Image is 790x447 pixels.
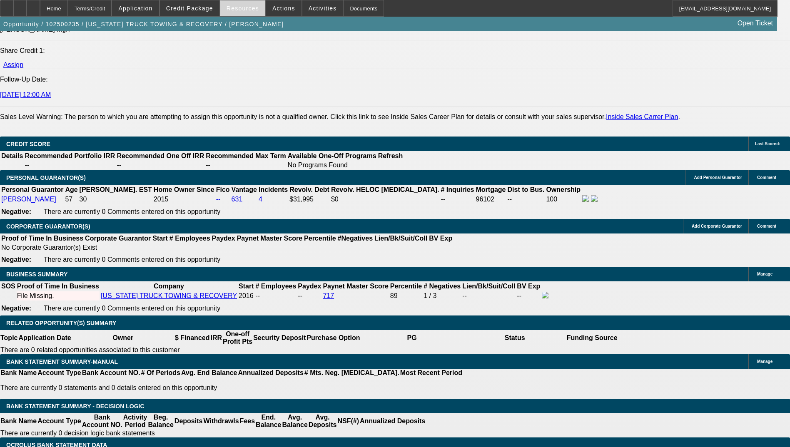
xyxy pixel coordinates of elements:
b: Dist to Bus. [508,186,545,193]
th: Avg. Deposits [308,413,337,429]
b: # Negatives [424,283,461,290]
img: facebook-icon.png [582,195,589,202]
td: -- [462,291,516,300]
td: No Corporate Guarantor(s) Exist [1,243,456,252]
td: 57 [65,195,78,204]
b: Fico [216,186,230,193]
b: Negative: [1,208,31,215]
b: BV Exp [429,235,452,242]
b: Paynet Master Score [237,235,302,242]
td: -- [205,161,287,169]
p: There are currently 0 statements and 0 details entered on this opportunity [0,384,462,392]
td: -- [440,195,474,204]
th: Avg. End Balance [181,369,238,377]
span: There are currently 0 Comments entered on this opportunity [44,305,220,312]
th: Refresh [378,152,404,160]
button: Actions [266,0,302,16]
th: Recommended Max Term [205,152,287,160]
span: CORPORATE GUARANTOR(S) [6,223,90,230]
th: Application Date [18,330,71,346]
td: No Programs Found [287,161,377,169]
td: 30 [79,195,152,204]
th: Beg. Balance [147,413,174,429]
td: 100 [546,195,581,204]
th: Purchase Option [306,330,360,346]
span: Activities [309,5,337,12]
span: Application [118,5,152,12]
th: Most Recent Period [400,369,463,377]
a: 631 [232,196,243,203]
div: 1 / 3 [424,292,461,300]
td: -- [297,291,321,300]
span: PERSONAL GUARANTOR(S) [6,174,86,181]
th: Security Deposit [253,330,306,346]
b: Company [154,283,184,290]
b: Percentile [304,235,336,242]
span: Last Scored: [755,142,780,146]
th: Activity Period [123,413,148,429]
span: There are currently 0 Comments entered on this opportunity [44,208,220,215]
td: $31,995 [289,195,330,204]
td: 2016 [238,291,254,300]
div: File Missing. [17,292,99,300]
span: There are currently 0 Comments entered on this opportunity [44,256,220,263]
th: Proof of Time In Business [1,234,84,243]
a: Assign [3,61,23,68]
span: Manage [757,272,773,276]
img: linkedin-icon.png [591,195,598,202]
td: $0 [331,195,440,204]
th: $ Financed [174,330,210,346]
a: [US_STATE] TRUCK TOWING & RECOVERY [101,292,237,299]
span: Bank Statement Summary - Decision Logic [6,403,145,410]
span: -- [256,292,260,299]
a: Inside Sales Carrer Plan [606,113,678,120]
th: Details [1,152,23,160]
th: Fees [239,413,255,429]
th: Available One-Off Programs [287,152,377,160]
div: 89 [390,292,422,300]
span: Credit Package [166,5,213,12]
b: #Negatives [338,235,373,242]
span: Add Corporate Guarantor [692,224,742,228]
b: # Inquiries [441,186,474,193]
b: Revolv. Debt [289,186,329,193]
b: Paydex [298,283,321,290]
img: facebook-icon.png [542,292,548,298]
b: Home Owner Since [154,186,214,193]
button: Activities [302,0,343,16]
label: The person to which you are attempting to assign this opportunity is not a qualified owner. Click... [65,113,680,120]
span: 2015 [154,196,169,203]
a: 717 [323,292,334,299]
th: Recommended One Off IRR [116,152,204,160]
button: Resources [220,0,265,16]
th: PG [360,330,463,346]
span: Resources [227,5,259,12]
td: 96102 [476,195,506,204]
th: Account Type [37,413,82,429]
b: Lien/Bk/Suit/Coll [374,235,427,242]
b: Lien/Bk/Suit/Coll [462,283,515,290]
th: Status [464,330,566,346]
td: -- [516,291,541,300]
th: Withdrawls [203,413,239,429]
span: Opportunity / 102500235 / [US_STATE] TRUCK TOWING & RECOVERY / [PERSON_NAME] [3,21,284,27]
b: Paydex [212,235,235,242]
th: IRR [210,330,222,346]
span: CREDIT SCORE [6,141,50,147]
button: Credit Package [160,0,219,16]
b: Incidents [259,186,288,193]
th: End. Balance [255,413,282,429]
th: Deposits [174,413,203,429]
b: Mortgage [476,186,506,193]
span: BUSINESS SUMMARY [6,271,67,278]
span: Add Personal Guarantor [694,175,742,180]
th: Avg. Balance [282,413,308,429]
button: Application [112,0,159,16]
b: BV Exp [517,283,540,290]
b: Negative: [1,256,31,263]
th: # Of Periods [141,369,181,377]
th: Account Type [37,369,82,377]
th: Bank Account NO. [82,369,141,377]
span: Actions [272,5,295,12]
b: Personal Guarantor [1,186,63,193]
